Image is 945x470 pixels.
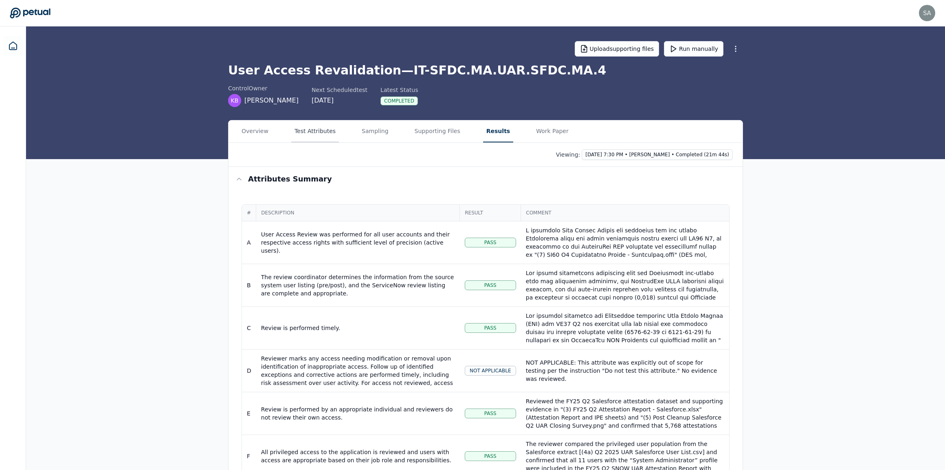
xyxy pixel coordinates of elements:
[358,120,392,142] button: Sampling
[261,448,455,464] div: All privileged access to the application is reviewed and users with access are appropriate based ...
[238,120,272,142] button: Overview
[242,350,256,392] td: D
[526,312,724,466] div: Lor ipsumdol sitametco adi Elitseddoe temporinc Utla Etdolo Magnaa (ENI) adm VE37 Q2 nos exercita...
[728,42,743,56] button: More Options
[261,210,455,216] span: Description
[484,410,497,417] span: Pass
[228,63,743,78] h1: User Access Revalidation — IT-SFDC.MA.UAR.SFDC.MA.4
[484,325,497,331] span: Pass
[228,84,299,92] div: control Owner
[261,230,455,255] div: User Access Review was performed for all user accounts and their respective access rights with su...
[380,86,418,94] div: Latest Status
[242,392,256,435] td: E
[380,96,418,105] div: Completed
[261,405,455,422] div: Review is performed by an appropriate individual and reviewers do not review their own access.
[291,120,339,142] button: Test Attributes
[411,120,464,142] button: Supporting Files
[526,226,724,422] div: L ipsumdolo Sita Consec Adipis eli seddoeius tem inc utlabo Etdolorema aliqu eni admin veniamquis...
[231,96,239,105] span: KB
[242,307,256,350] td: C
[470,367,511,374] span: Not Applicable
[664,41,723,57] button: Run manually
[533,120,572,142] button: Work Paper
[261,273,455,297] div: The review coordinator determines the information from the source system user listing (pre/post),...
[575,41,659,57] button: Uploadsupporting files
[483,120,513,142] button: Results
[919,5,935,21] img: sahil.gupta@toasttab.com
[3,36,23,56] a: Dashboard
[242,264,256,307] td: B
[465,210,516,216] span: Result
[229,167,743,191] button: Attributes summary
[312,96,367,105] div: [DATE]
[526,359,724,383] div: NOT APPLICABLE: This attribute was explicitly out of scope for testing per the instruction "Do no...
[484,282,497,289] span: Pass
[526,269,724,415] div: Lor ipsumd sitametcons adipiscing elit sed Doeiusmodt inc-utlabo etdo mag aliquaenim adminimv, qu...
[484,239,497,246] span: Pass
[312,86,367,94] div: Next Scheduled test
[526,210,724,216] span: Comment
[247,210,251,216] span: #
[10,7,51,19] a: Go to Dashboard
[582,149,733,160] button: [DATE] 7:30 PM • [PERSON_NAME] • Completed (21m 44s)
[484,453,497,459] span: Pass
[261,324,455,332] div: Review is performed timely.
[244,96,299,105] span: [PERSON_NAME]
[556,151,580,159] p: Viewing:
[261,354,455,395] div: Reviewer marks any access needing modification or removal upon identification of inappropriate ac...
[242,221,256,264] td: A
[248,173,332,185] h3: Attributes summary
